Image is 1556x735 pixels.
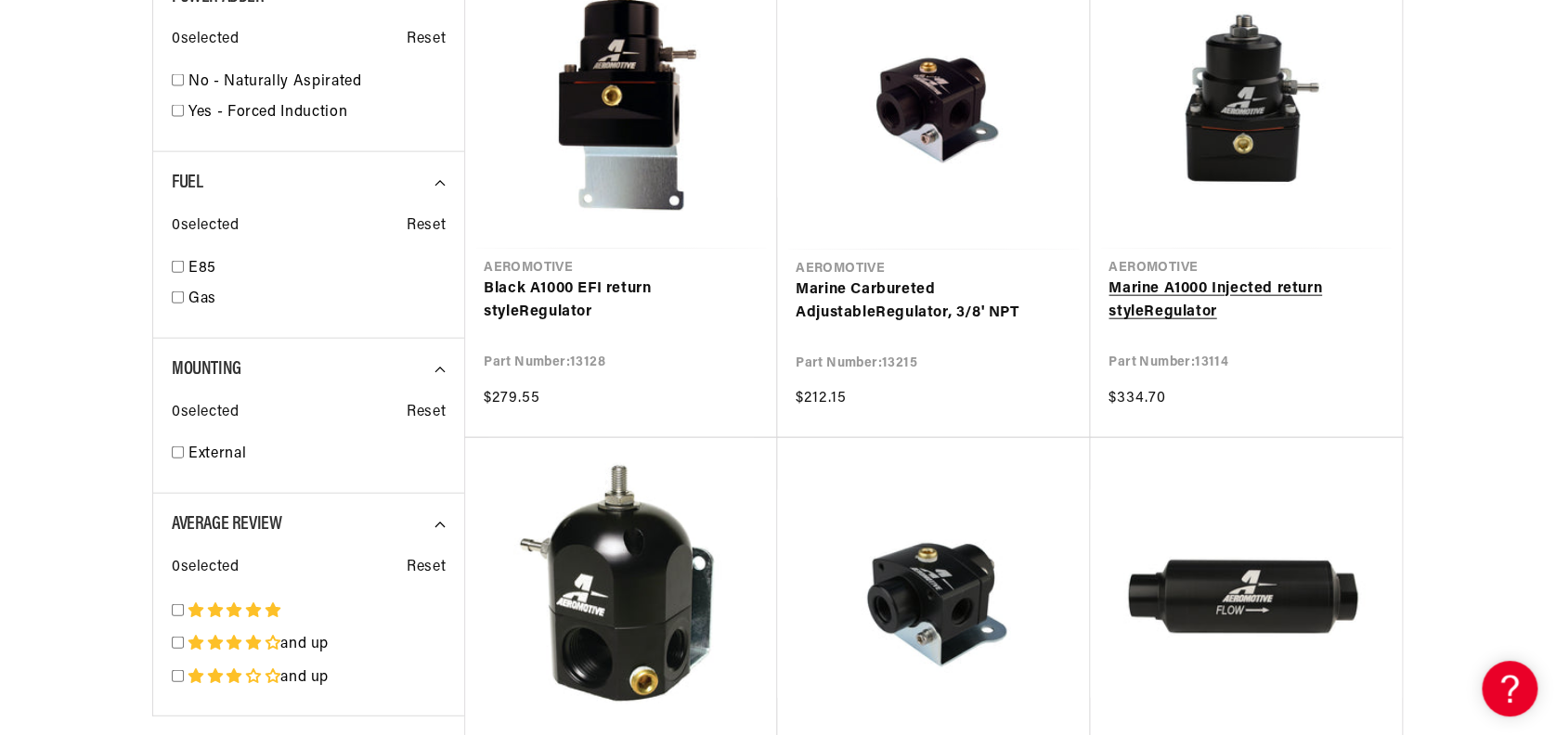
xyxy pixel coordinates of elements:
[172,556,239,580] span: 0 selected
[1109,277,1383,325] a: Marine A1000 Injected return styleRegulator
[188,443,446,467] a: External
[172,174,202,192] span: Fuel
[407,556,446,580] span: Reset
[188,71,446,95] a: No - Naturally Aspirated
[188,288,446,312] a: Gas
[188,101,446,125] a: Yes - Forced Induction
[172,214,239,239] span: 0 selected
[172,28,239,52] span: 0 selected
[172,401,239,425] span: 0 selected
[407,28,446,52] span: Reset
[172,360,241,379] span: Mounting
[172,515,281,534] span: Average Review
[407,214,446,239] span: Reset
[280,637,329,651] span: and up
[796,278,1071,326] a: Marine Carbureted AdjustableRegulator, 3/8' NPT
[484,277,759,325] a: Black A1000 EFI return styleRegulator
[188,257,446,281] a: E85
[407,401,446,425] span: Reset
[280,670,329,685] span: and up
